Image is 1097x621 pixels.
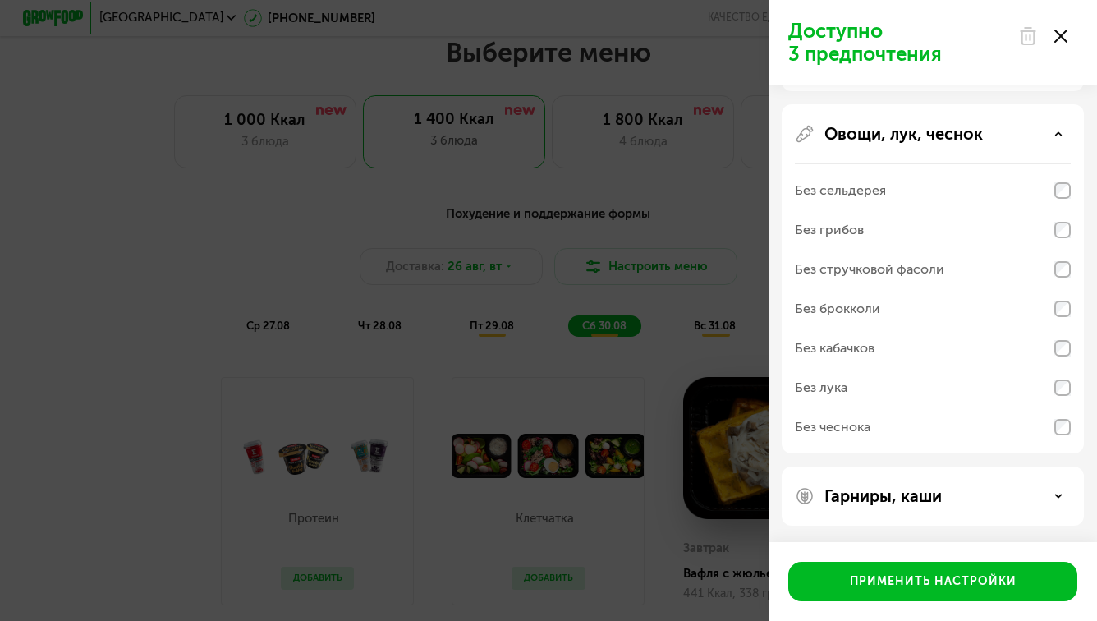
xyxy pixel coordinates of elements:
p: Доступно 3 предпочтения [788,20,1008,66]
p: Гарниры, каши [824,486,942,506]
div: Без брокколи [795,299,880,319]
p: Овощи, лук, чеснок [824,124,983,144]
div: Без грибов [795,220,864,240]
div: Без чеснока [795,417,870,437]
div: Без стручковой фасоли [795,260,944,279]
div: Без лука [795,378,847,398]
div: Без сельдерея [795,181,886,200]
div: Применить настройки [850,573,1017,590]
button: Применить настройки [788,562,1077,601]
div: Без кабачков [795,338,874,358]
